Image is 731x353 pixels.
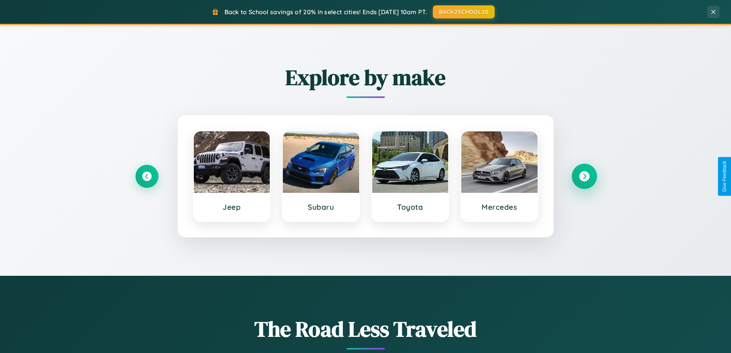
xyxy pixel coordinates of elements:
[135,314,596,344] h1: The Road Less Traveled
[201,202,262,212] h3: Jeep
[135,63,596,92] h2: Explore by make
[380,202,441,212] h3: Toyota
[469,202,530,212] h3: Mercedes
[433,5,495,18] button: BACK2SCHOOL20
[290,202,351,212] h3: Subaru
[224,8,427,16] span: Back to School savings of 20% in select cities! Ends [DATE] 10am PT.
[722,161,727,192] div: Give Feedback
